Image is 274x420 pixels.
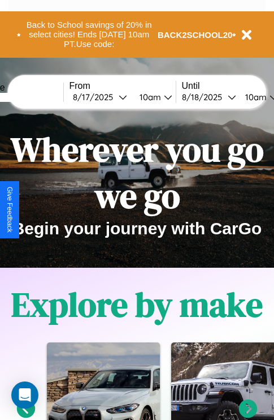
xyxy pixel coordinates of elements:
[182,92,228,102] div: 8 / 18 / 2025
[158,30,233,40] b: BACK2SCHOOL20
[240,92,269,102] div: 10am
[21,17,158,52] button: Back to School savings of 20% in select cities! Ends [DATE] 10am PT.Use code:
[131,91,176,103] button: 10am
[11,281,263,328] h1: Explore by make
[134,92,164,102] div: 10am
[73,92,119,102] div: 8 / 17 / 2025
[6,187,14,233] div: Give Feedback
[69,91,131,103] button: 8/17/2025
[69,81,176,91] label: From
[11,382,38,409] div: Open Intercom Messenger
